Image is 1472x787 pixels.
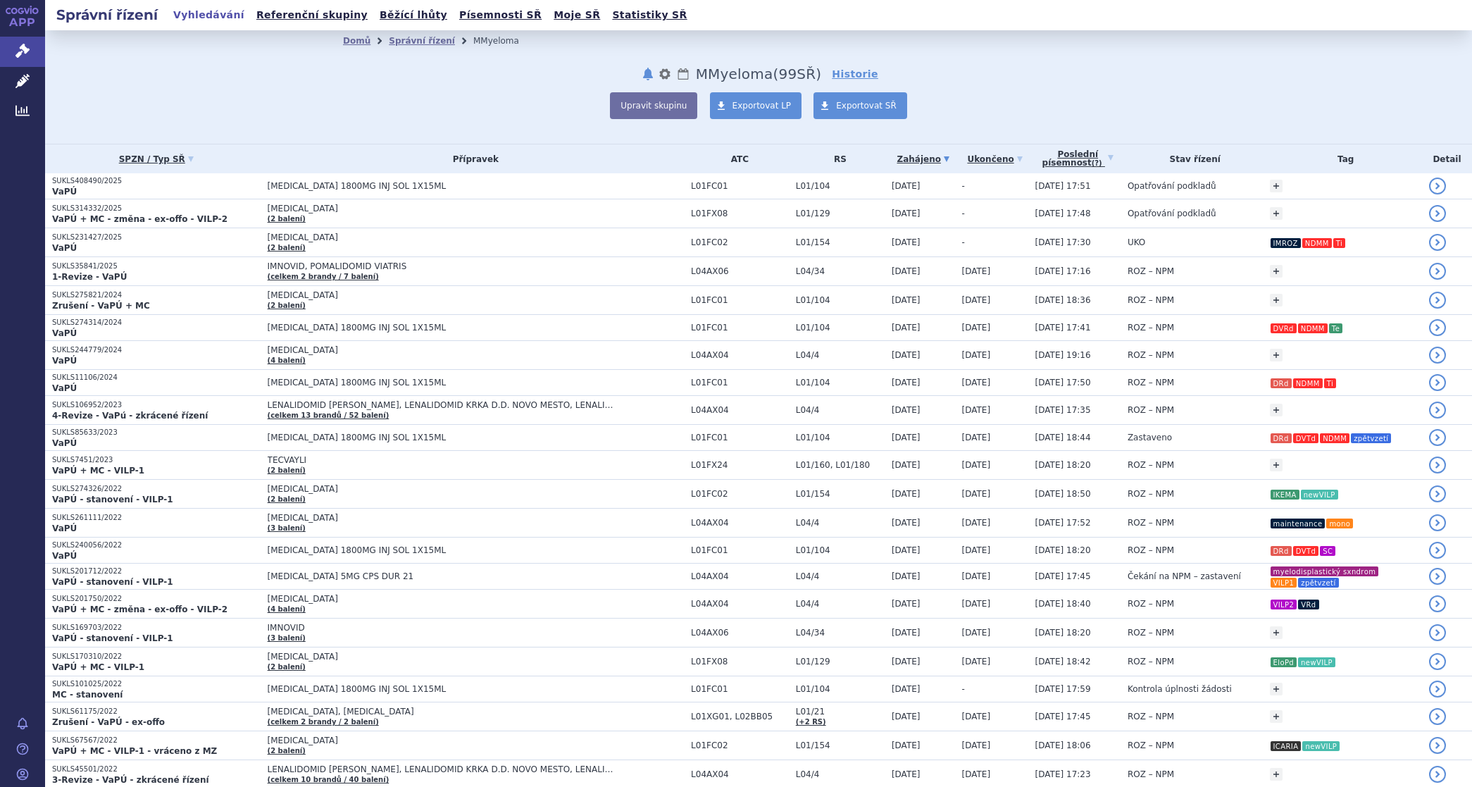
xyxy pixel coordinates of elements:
p: SUKLS169703/2022 [52,623,261,633]
span: Čekání na NPM – zastavení [1128,571,1241,581]
p: SUKLS170310/2022 [52,652,261,662]
span: [DATE] [892,237,921,247]
span: L04/34 [796,266,885,276]
p: SUKLS45501/2022 [52,764,261,774]
a: (4 balení) [268,357,306,364]
span: [DATE] 17:45 [1035,571,1091,581]
a: detail [1429,292,1446,309]
span: LENALIDOMID [PERSON_NAME], LENALIDOMID KRKA D.D. NOVO MESTO, LENALIDOMID SANDOZ… [268,400,620,410]
strong: 1-Revize - VaPÚ [52,272,127,282]
a: detail [1429,319,1446,336]
p: SUKLS11106/2024 [52,373,261,383]
span: [DATE] 17:35 [1035,405,1091,415]
p: SUKLS61175/2022 [52,707,261,717]
span: [MEDICAL_DATA] 1800MG INJ SOL 1X15ML [268,545,620,555]
strong: VaPÚ [52,438,77,448]
span: L04AX04 [691,405,789,415]
span: [DATE] [962,599,991,609]
a: detail [1429,457,1446,473]
strong: VaPÚ - stanovení - VILP-1 [52,633,173,643]
button: notifikace [641,66,655,82]
h2: Správní řízení [45,5,169,25]
a: + [1270,710,1283,723]
a: + [1270,459,1283,471]
span: Kontrola úplnosti žádosti [1128,684,1232,694]
span: L01FC01 [691,378,789,388]
strong: VaPÚ - stanovení - VILP-1 [52,577,173,587]
span: [MEDICAL_DATA] 1800MG INJ SOL 1X15ML [268,323,620,333]
span: - [962,181,965,191]
i: NDMM [1298,323,1328,333]
a: detail [1429,485,1446,502]
p: SUKLS408490/2025 [52,176,261,186]
span: L01FC01 [691,433,789,442]
span: L04/4 [796,405,885,415]
p: SUKLS201750/2022 [52,594,261,604]
i: IMROZ [1271,238,1301,248]
span: Zastaveno [1128,433,1172,442]
span: [MEDICAL_DATA] 5MG CPS DUR 21 [268,571,620,581]
span: [DATE] 18:20 [1035,628,1091,638]
i: DVTd [1293,433,1318,443]
span: [DATE] 19:16 [1035,350,1091,360]
span: ROZ – NPM [1128,545,1174,555]
span: ROZ – NPM [1128,266,1174,276]
p: SUKLS274314/2024 [52,318,261,328]
a: Statistiky SŘ [608,6,691,25]
span: [MEDICAL_DATA] 1800MG INJ SOL 1X15ML [268,378,620,388]
a: (2 balení) [268,466,306,474]
strong: VaPÚ - stanovení - VILP-1 [52,495,173,504]
span: [DATE] [962,405,991,415]
span: [DATE] [962,489,991,499]
span: [DATE] [892,489,921,499]
a: (celkem 10 brandů / 40 balení) [268,776,389,783]
a: + [1270,180,1283,192]
span: [DATE] [962,323,991,333]
i: newVILP [1301,490,1338,500]
span: [DATE] [892,740,921,750]
span: L01/154 [796,489,885,499]
a: (celkem 13 brandů / 52 balení) [268,411,389,419]
span: L01/104 [796,433,885,442]
span: [DATE] [962,350,991,360]
a: detail [1429,542,1446,559]
a: Exportovat SŘ [813,92,907,119]
span: [DATE] [962,295,991,305]
span: ROZ – NPM [1128,628,1174,638]
span: [MEDICAL_DATA] [268,594,620,604]
p: SUKLS274326/2022 [52,484,261,494]
span: [DATE] 17:51 [1035,181,1091,191]
span: [DATE] [892,545,921,555]
strong: VaPÚ + MC - VILP-1 [52,662,144,672]
span: ROZ – NPM [1128,712,1174,721]
span: [DATE] [892,571,921,581]
span: L01/104 [796,378,885,388]
span: Opatřování podkladů [1128,181,1216,191]
a: + [1270,349,1283,361]
span: [DATE] 17:50 [1035,378,1091,388]
span: [MEDICAL_DATA] 1800MG INJ SOL 1X15ML [268,684,620,694]
span: IMNOVID [268,623,620,633]
a: detail [1429,737,1446,754]
span: ROZ – NPM [1128,378,1174,388]
span: [MEDICAL_DATA] 1800MG INJ SOL 1X15ML [268,433,620,442]
span: Opatřování podkladů [1128,209,1216,218]
span: [DATE] [892,433,921,442]
a: detail [1429,568,1446,585]
p: SUKLS201712/2022 [52,566,261,576]
a: detail [1429,514,1446,531]
th: Detail [1422,144,1472,173]
a: + [1270,207,1283,220]
span: L01FC01 [691,295,789,305]
span: Exportovat LP [732,101,792,111]
span: L01/154 [796,237,885,247]
span: L04/4 [796,350,885,360]
span: [DATE] 18:44 [1035,433,1091,442]
a: + [1270,404,1283,416]
span: [DATE] 17:45 [1035,712,1091,721]
strong: MC - stanovení [52,690,123,700]
span: L04/4 [796,571,885,581]
span: [DATE] 17:59 [1035,684,1091,694]
a: detail [1429,234,1446,251]
i: Ti [1333,238,1345,248]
